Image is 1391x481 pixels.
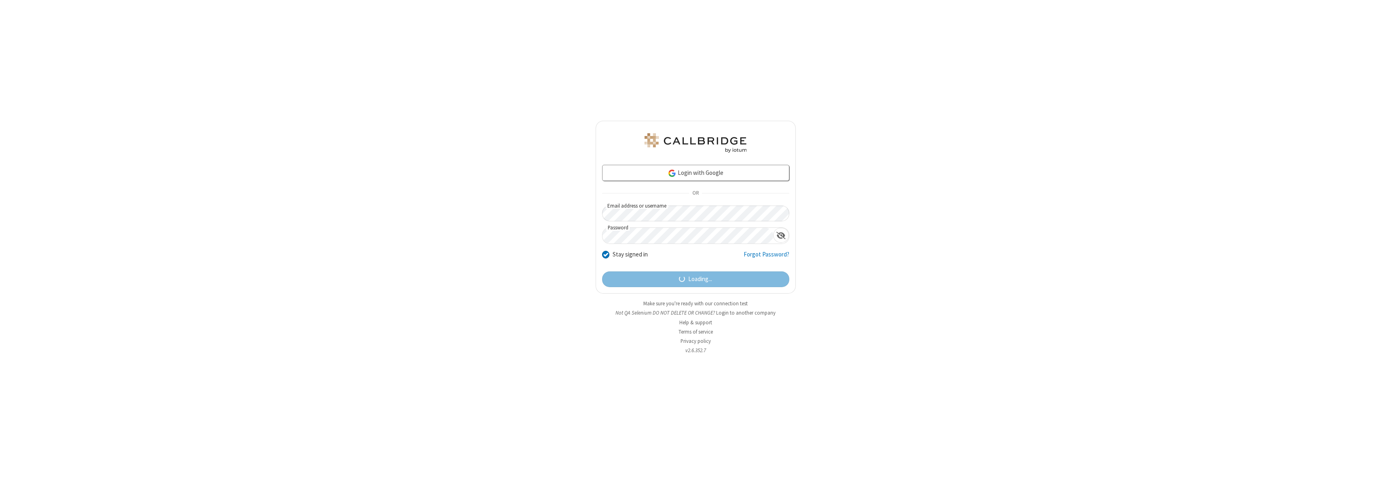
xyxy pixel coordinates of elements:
[643,300,748,307] a: Make sure you're ready with our connection test
[602,165,789,181] a: Login with Google
[679,319,712,326] a: Help & support
[773,228,789,243] div: Show password
[744,250,789,265] a: Forgot Password?
[688,275,712,284] span: Loading...
[602,206,789,221] input: Email address or username
[596,309,796,317] li: Not QA Selenium DO NOT DELETE OR CHANGE?
[643,133,748,153] img: QA Selenium DO NOT DELETE OR CHANGE
[681,338,711,344] a: Privacy policy
[689,188,702,199] span: OR
[679,328,713,335] a: Terms of service
[613,250,648,259] label: Stay signed in
[716,309,776,317] button: Login to another company
[668,169,676,178] img: google-icon.png
[602,271,789,288] button: Loading...
[602,228,773,244] input: Password
[596,347,796,354] li: v2.6.352.7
